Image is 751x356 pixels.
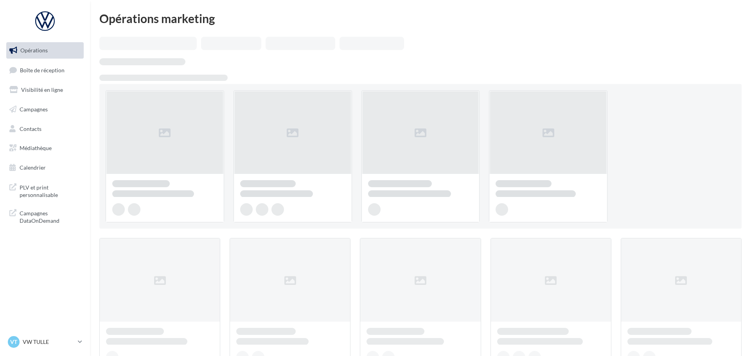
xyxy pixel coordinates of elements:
a: Médiathèque [5,140,85,156]
a: Opérations [5,42,85,59]
a: PLV et print personnalisable [5,179,85,202]
span: VT [10,338,17,346]
span: Calendrier [20,164,46,171]
a: Contacts [5,121,85,137]
a: Visibilité en ligne [5,82,85,98]
span: Contacts [20,125,41,132]
span: Campagnes [20,106,48,113]
a: Calendrier [5,159,85,176]
a: Campagnes DataOnDemand [5,205,85,228]
span: Campagnes DataOnDemand [20,208,81,225]
span: Boîte de réception [20,66,65,73]
p: VW TULLE [23,338,75,346]
a: Campagnes [5,101,85,118]
div: Opérations marketing [99,13,742,24]
span: Opérations [20,47,48,54]
a: Boîte de réception [5,62,85,79]
span: Visibilité en ligne [21,86,63,93]
a: VT VW TULLE [6,335,84,349]
span: Médiathèque [20,145,52,151]
span: PLV et print personnalisable [20,182,81,199]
